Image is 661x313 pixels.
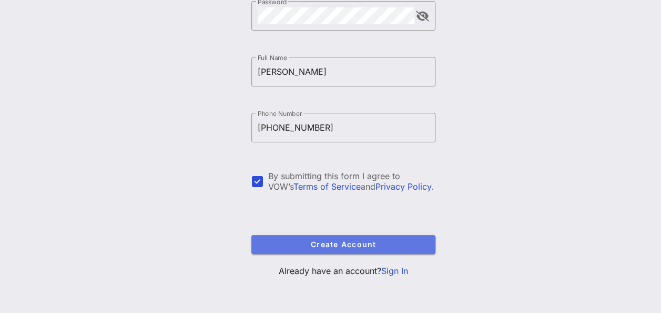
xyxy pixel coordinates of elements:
a: Sign In [381,266,408,276]
button: Create Account [251,235,435,254]
div: By submitting this form I agree to VOW’s and . [268,171,435,192]
label: Phone Number [258,110,302,118]
a: Terms of Service [293,181,361,192]
span: Create Account [260,240,427,249]
p: Already have an account? [251,265,435,277]
button: append icon [416,11,429,22]
a: Privacy Policy [375,181,431,192]
label: Full Name [258,54,287,62]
